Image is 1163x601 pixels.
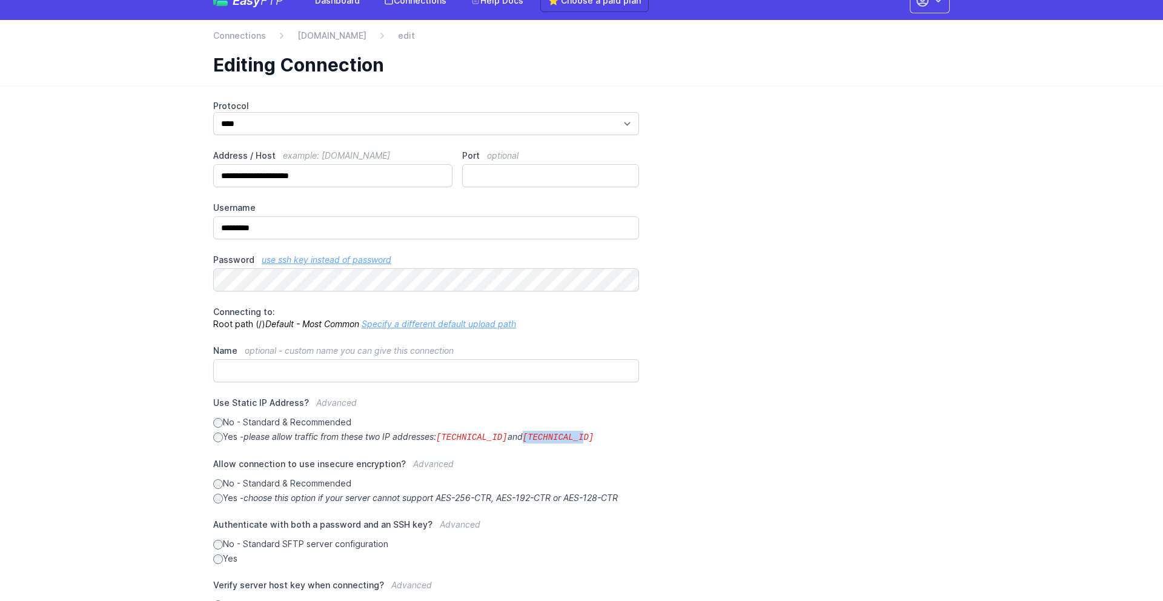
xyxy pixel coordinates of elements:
label: No - Standard & Recommended [213,416,639,428]
p: Root path (/) [213,306,639,330]
a: Specify a different default upload path [362,319,516,329]
span: optional [487,150,519,161]
label: Allow connection to use insecure encryption? [213,458,639,477]
label: Password [213,254,639,266]
span: optional - custom name you can give this connection [245,345,454,356]
label: Name [213,345,639,357]
h1: Editing Connection [213,54,940,76]
code: [TECHNICAL_ID] [436,433,508,442]
label: Yes - [213,431,639,443]
span: Connecting to: [213,307,275,317]
span: Advanced [391,580,432,590]
nav: Breadcrumb [213,30,950,49]
label: Verify server host key when connecting? [213,579,639,599]
label: No - Standard SFTP server configuration [213,538,639,550]
code: [TECHNICAL_ID] [523,433,594,442]
label: No - Standard & Recommended [213,477,639,490]
label: Yes [213,553,639,565]
label: Authenticate with both a password and an SSH key? [213,519,639,538]
span: Advanced [440,519,480,530]
input: No - Standard & Recommended [213,418,223,428]
i: please allow traffic from these two IP addresses: and [244,431,594,442]
input: No - Standard SFTP server configuration [213,540,223,550]
a: Connections [213,30,266,42]
input: No - Standard & Recommended [213,479,223,489]
label: Protocol [213,100,639,112]
span: Advanced [316,397,357,408]
span: Advanced [413,459,454,469]
label: Port [462,150,639,162]
label: Yes - [213,492,639,504]
a: use ssh key instead of password [262,254,391,265]
span: example: [DOMAIN_NAME] [283,150,390,161]
a: [DOMAIN_NAME] [297,30,366,42]
i: Default - Most Common [265,319,359,329]
label: Address / Host [213,150,452,162]
i: choose this option if your server cannot support AES-256-CTR, AES-192-CTR or AES-128-CTR [244,493,618,503]
input: Yes -choose this option if your server cannot support AES-256-CTR, AES-192-CTR or AES-128-CTR [213,494,223,503]
span: edit [398,30,415,42]
iframe: Drift Widget Chat Controller [1102,540,1148,586]
input: Yes [213,554,223,564]
label: Username [213,202,639,214]
label: Use Static IP Address? [213,397,639,416]
input: Yes -please allow traffic from these two IP addresses:[TECHNICAL_ID]and[TECHNICAL_ID] [213,433,223,442]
